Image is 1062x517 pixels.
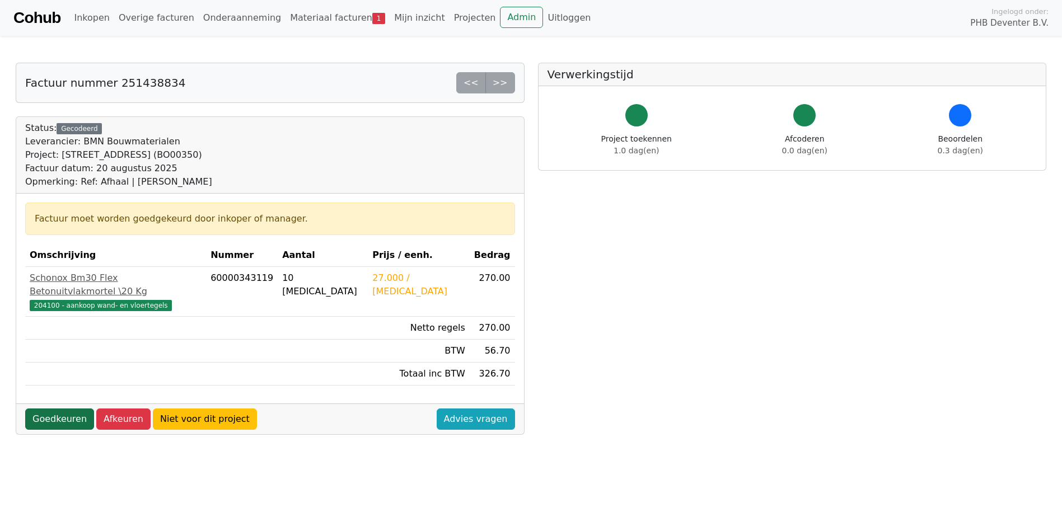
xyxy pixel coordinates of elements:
span: 1.0 dag(en) [614,146,659,155]
td: 270.00 [470,267,515,317]
a: Goedkeuren [25,408,94,430]
a: Cohub [13,4,60,31]
td: 326.70 [470,363,515,386]
div: Beoordelen [938,133,983,157]
span: PHB Deventer B.V. [970,17,1049,30]
div: Afcoderen [782,133,827,157]
td: 270.00 [470,317,515,340]
a: Schonox Bm30 Flex Betonuitvlakmortel \20 Kg204100 - aankoop wand- en vloertegels [30,271,202,312]
div: Project: [STREET_ADDRESS] (BO00350) [25,148,212,162]
a: Mijn inzicht [390,7,450,29]
div: 27.000 / [MEDICAL_DATA] [372,271,465,298]
div: Factuur moet worden goedgekeurd door inkoper of manager. [35,212,506,225]
td: 60000343119 [206,267,278,317]
th: Bedrag [470,244,515,267]
td: BTW [368,340,470,363]
h5: Verwerkingstijd [548,68,1037,81]
a: Afkeuren [96,408,151,430]
span: 1 [372,13,385,24]
div: Status: [25,121,212,189]
a: Uitloggen [543,7,595,29]
td: 56.70 [470,340,515,363]
th: Nummer [206,244,278,267]
th: Prijs / eenh. [368,244,470,267]
div: Project toekennen [601,133,672,157]
a: Onderaanneming [199,7,286,29]
a: Advies vragen [437,408,515,430]
div: Schonox Bm30 Flex Betonuitvlakmortel \20 Kg [30,271,202,298]
a: Niet voor dit project [153,408,257,430]
a: Inkopen [69,7,114,29]
div: 10 [MEDICAL_DATA] [282,271,363,298]
h5: Factuur nummer 251438834 [25,76,185,90]
div: Gecodeerd [57,123,102,134]
span: 0.3 dag(en) [938,146,983,155]
div: Opmerking: Ref: Afhaal | [PERSON_NAME] [25,175,212,189]
a: Overige facturen [114,7,199,29]
td: Netto regels [368,317,470,340]
a: Projecten [450,7,500,29]
div: Leverancier: BMN Bouwmaterialen [25,135,212,148]
th: Omschrijving [25,244,206,267]
a: Materiaal facturen1 [286,7,390,29]
span: 0.0 dag(en) [782,146,827,155]
td: Totaal inc BTW [368,363,470,386]
span: Ingelogd onder: [991,6,1049,17]
span: 204100 - aankoop wand- en vloertegels [30,300,172,311]
div: Factuur datum: 20 augustus 2025 [25,162,212,175]
a: Admin [500,7,543,28]
th: Aantal [278,244,368,267]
